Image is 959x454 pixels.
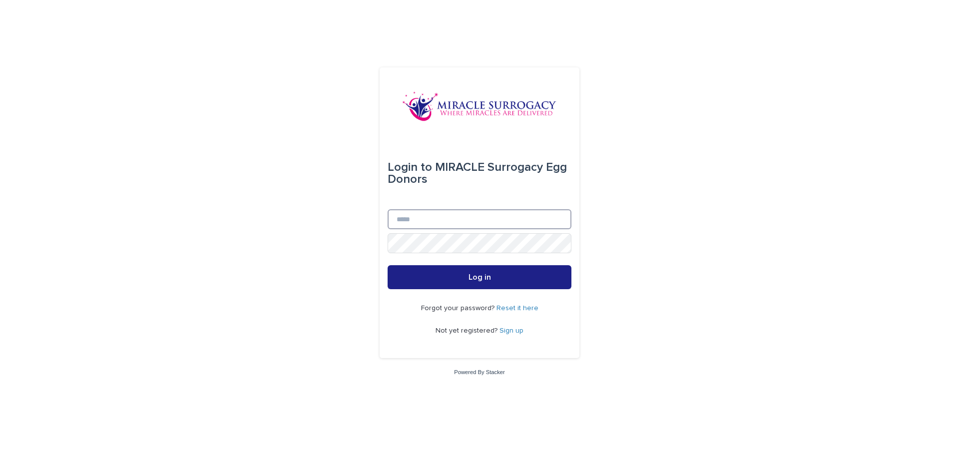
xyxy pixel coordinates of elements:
[469,273,491,281] span: Log in
[421,305,496,312] span: Forgot your password?
[551,213,563,225] keeper-lock: Open Keeper Popup
[388,161,432,173] span: Login to
[454,369,504,375] a: Powered By Stacker
[496,305,538,312] a: Reset it here
[388,153,571,193] div: MIRACLE Surrogacy Egg Donors
[499,327,523,334] a: Sign up
[402,91,557,121] img: OiFFDOGZQuirLhrlO1ag
[436,327,499,334] span: Not yet registered?
[388,265,571,289] button: Log in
